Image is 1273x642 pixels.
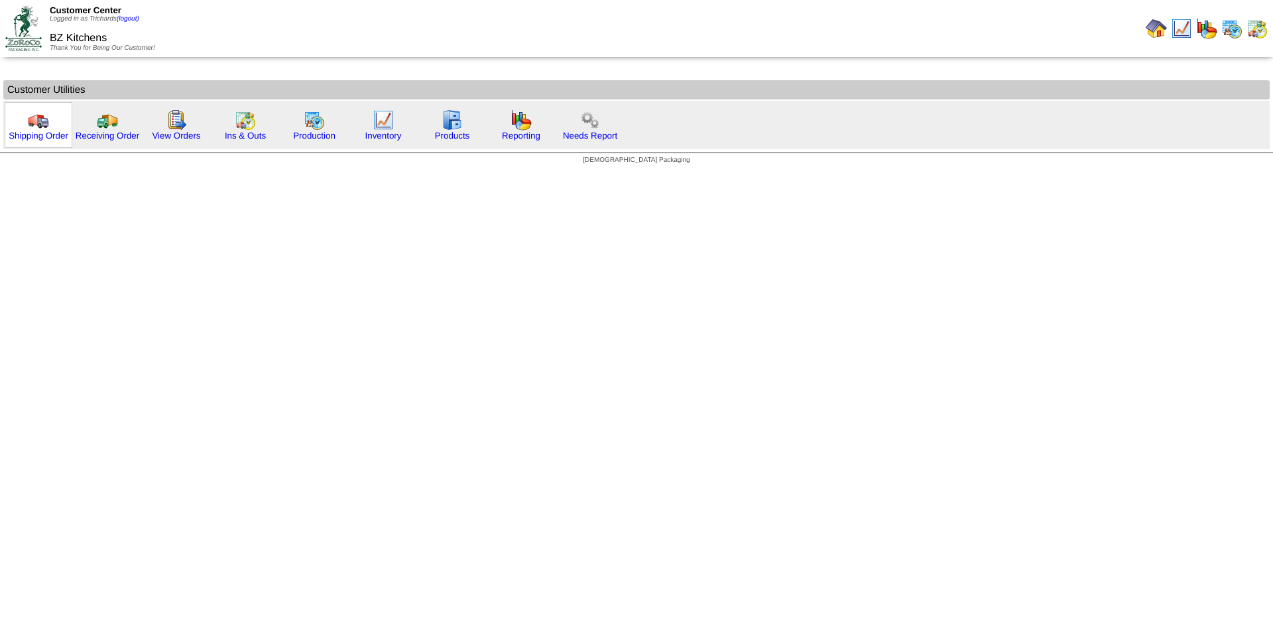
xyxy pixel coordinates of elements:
[5,6,42,50] img: ZoRoCo_Logo(Green%26Foil)%20jpg.webp
[293,131,335,141] a: Production
[442,109,463,131] img: cabinet.gif
[1221,18,1243,39] img: calendarprod.gif
[50,5,121,15] span: Customer Center
[225,131,266,141] a: Ins & Outs
[3,80,1270,99] td: Customer Utilities
[583,157,690,164] span: [DEMOGRAPHIC_DATA] Packaging
[9,131,68,141] a: Shipping Order
[563,131,617,141] a: Needs Report
[365,131,402,141] a: Inventory
[1196,18,1217,39] img: graph.gif
[50,32,107,44] span: BZ Kitchens
[152,131,200,141] a: View Orders
[1146,18,1167,39] img: home.gif
[435,131,470,141] a: Products
[166,109,187,131] img: workorder.gif
[502,131,540,141] a: Reporting
[511,109,532,131] img: graph.gif
[235,109,256,131] img: calendarinout.gif
[117,15,139,23] a: (logout)
[28,109,49,131] img: truck.gif
[1246,18,1268,39] img: calendarinout.gif
[76,131,139,141] a: Receiving Order
[97,109,118,131] img: truck2.gif
[1171,18,1192,39] img: line_graph.gif
[50,44,155,52] span: Thank You for Being Our Customer!
[579,109,601,131] img: workflow.png
[373,109,394,131] img: line_graph.gif
[304,109,325,131] img: calendarprod.gif
[50,15,139,23] span: Logged in as Trichards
